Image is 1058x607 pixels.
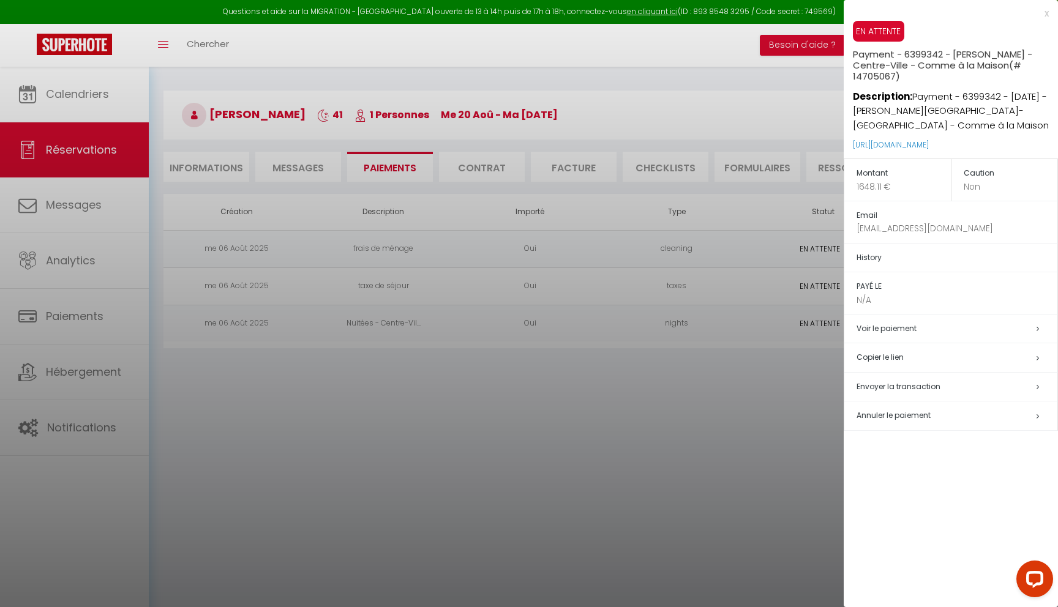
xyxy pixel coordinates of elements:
p: [EMAIL_ADDRESS][DOMAIN_NAME] [857,222,1057,235]
h5: Montant [857,166,951,181]
span: Envoyer la transaction [857,381,940,392]
strong: Description: [853,90,912,103]
span: Annuler le paiement [857,410,931,420]
span: (# 14705067) [853,59,1021,83]
h5: Copier le lien [857,351,1057,365]
span: EN ATTENTE [853,21,904,42]
p: 1648.11 € [857,181,951,193]
a: [URL][DOMAIN_NAME] [853,140,929,150]
div: x [844,6,1049,21]
p: Non [964,181,1058,193]
h5: Email [857,209,1057,223]
h5: History [857,251,1057,265]
h5: PAYÉ LE [857,280,1057,294]
iframe: LiveChat chat widget [1007,556,1058,607]
p: Payment - 6399342 - [DATE] - [PERSON_NAME][GEOGRAPHIC_DATA]-[GEOGRAPHIC_DATA] - Comme à la Maison [853,82,1058,133]
a: Voir le paiement [857,323,917,333]
h5: Payment - 6399342 - [PERSON_NAME] - Centre-Ville - Comme à la Maison [853,42,1058,82]
h5: Caution [964,166,1058,181]
p: N/A [857,294,1057,307]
